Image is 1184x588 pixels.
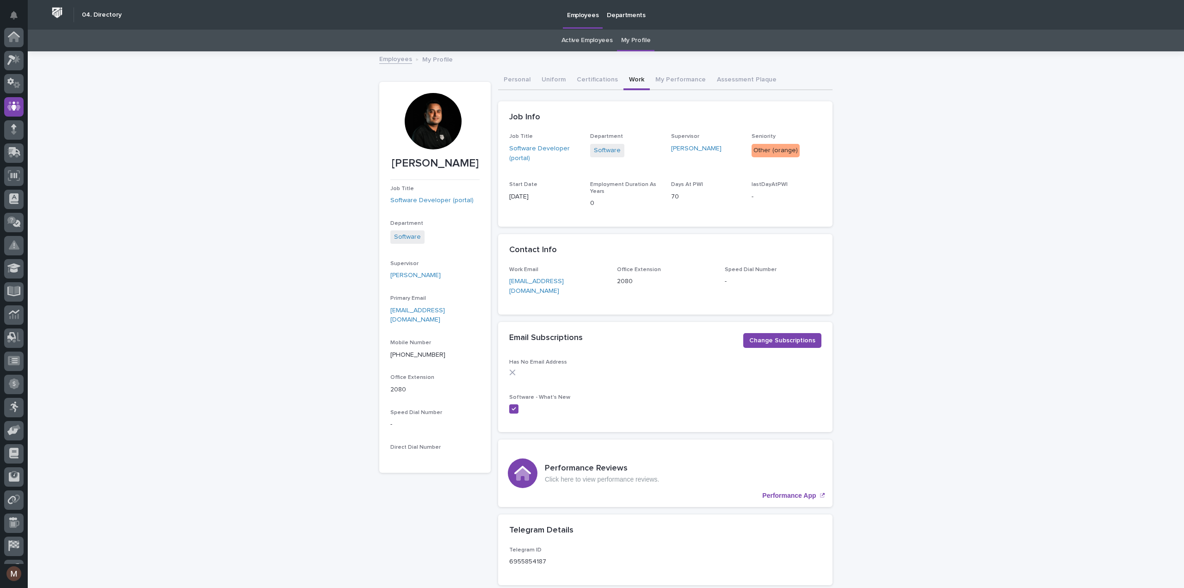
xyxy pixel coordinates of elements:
a: Software Developer (portal) [390,196,474,205]
h3: Performance Reviews [545,464,659,474]
p: [DATE] [509,192,579,202]
span: Job Title [390,186,414,192]
p: - [752,192,821,202]
span: Work Email [509,267,538,272]
a: [EMAIL_ADDRESS][DOMAIN_NAME] [390,307,445,323]
a: Software [394,232,421,242]
p: Performance App [762,492,816,500]
button: Uniform [536,71,571,90]
div: Notifications [12,11,24,26]
p: 70 [671,192,741,202]
a: My Profile [621,30,651,51]
p: 6955854187 [509,557,546,567]
a: [PERSON_NAME] [390,271,441,280]
h2: 04. Directory [82,11,122,19]
button: Notifications [4,6,24,25]
span: Change Subscriptions [749,336,815,345]
a: Software [594,146,621,155]
button: Work [623,71,650,90]
span: Primary Email [390,296,426,301]
h2: Contact Info [509,245,557,255]
span: Days At PWI [671,182,703,187]
p: 2080 [390,385,480,395]
p: My Profile [422,54,453,64]
span: Telegram ID [509,547,542,553]
p: 0 [590,198,660,208]
div: Other (orange) [752,144,800,157]
span: Has No Email Address [509,359,567,365]
span: Office Extension [617,267,661,272]
h2: Telegram Details [509,526,573,536]
button: Personal [498,71,536,90]
button: Assessment Plaque [711,71,782,90]
span: Job Title [509,134,533,139]
h2: Job Info [509,112,540,123]
button: users-avatar [4,564,24,583]
span: Supervisor [390,261,419,266]
img: Workspace Logo [49,4,66,21]
a: Active Employees [561,30,613,51]
span: Seniority [752,134,776,139]
span: Speed Dial Number [725,267,777,272]
button: Change Subscriptions [743,333,821,348]
button: Certifications [571,71,623,90]
a: [EMAIL_ADDRESS][DOMAIN_NAME] [509,278,564,294]
span: Direct Dial Number [390,445,441,450]
span: Department [590,134,623,139]
h2: Email Subscriptions [509,333,583,343]
p: [PERSON_NAME] [390,157,480,170]
a: Software Developer (portal) [509,144,579,163]
span: Start Date [509,182,537,187]
span: Software - What's New [509,395,570,400]
span: Employment Duration As Years [590,182,656,194]
span: Speed Dial Number [390,410,442,415]
a: [PERSON_NAME] [671,144,721,154]
a: Employees [379,53,412,64]
span: Office Extension [390,375,434,380]
p: Click here to view performance reviews. [545,476,659,483]
a: [PHONE_NUMBER] [390,352,445,358]
a: Performance App [498,439,832,507]
span: Department [390,221,423,226]
p: - [390,420,480,429]
p: - [725,277,821,286]
span: Mobile Number [390,340,431,346]
button: My Performance [650,71,711,90]
span: Supervisor [671,134,699,139]
span: lastDayAtPWI [752,182,788,187]
p: 2080 [617,277,714,286]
